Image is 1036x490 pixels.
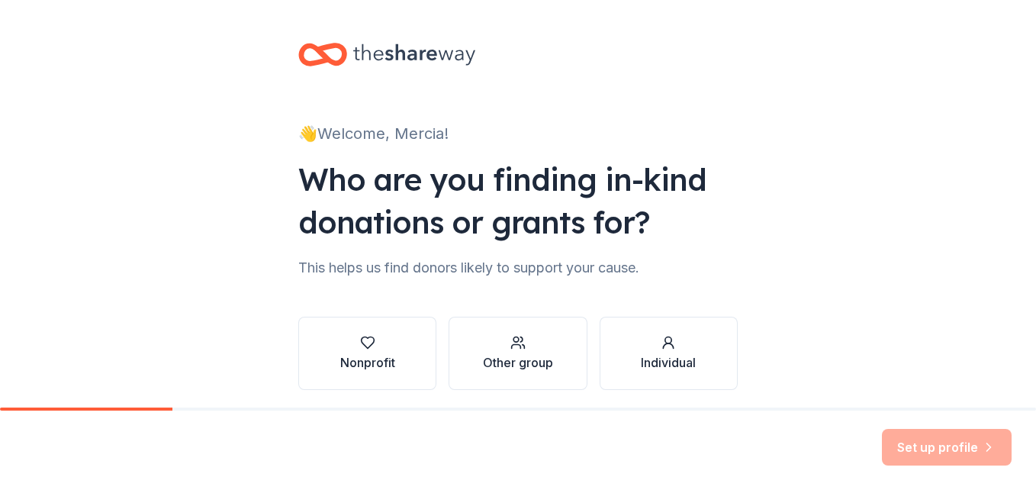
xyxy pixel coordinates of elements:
[298,317,436,390] button: Nonprofit
[298,256,738,280] div: This helps us find donors likely to support your cause.
[298,158,738,243] div: Who are you finding in-kind donations or grants for?
[641,353,696,372] div: Individual
[600,317,738,390] button: Individual
[449,317,587,390] button: Other group
[298,121,738,146] div: 👋 Welcome, Mercia!
[483,353,553,372] div: Other group
[340,353,395,372] div: Nonprofit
